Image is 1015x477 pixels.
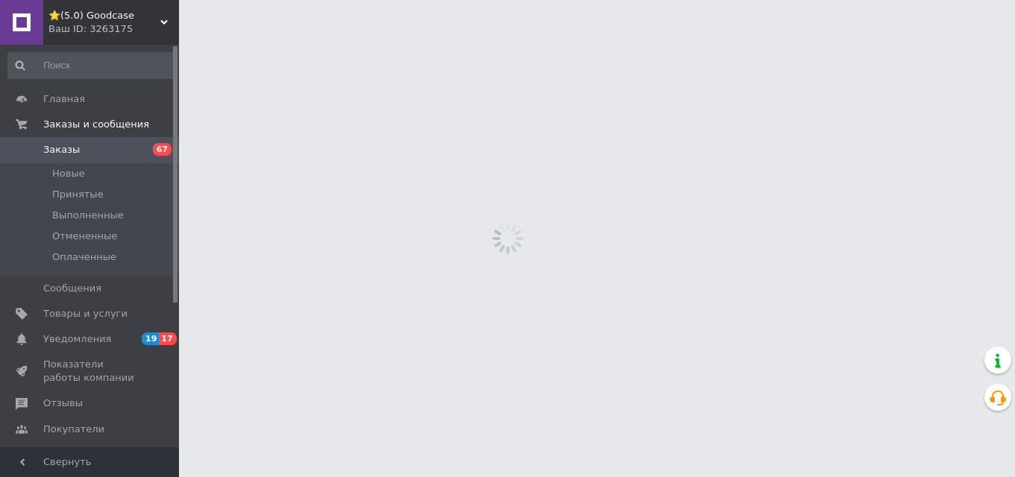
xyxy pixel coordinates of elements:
[43,92,85,106] span: Главная
[52,167,85,180] span: Новые
[142,332,159,345] span: 19
[43,307,128,320] span: Товары и услуги
[52,250,116,264] span: Оплаченные
[43,423,104,436] span: Покупатели
[52,188,104,201] span: Принятые
[7,52,176,79] input: Поиск
[153,143,172,156] span: 67
[52,230,117,243] span: Отмененные
[43,282,101,295] span: Сообщения
[159,332,176,345] span: 17
[43,358,138,385] span: Показатели работы компании
[43,118,149,131] span: Заказы и сообщения
[48,9,160,22] span: ⭐️(5.0) Goodcase
[43,332,111,346] span: Уведомления
[52,209,124,222] span: Выполненные
[43,143,80,157] span: Заказы
[48,22,179,36] div: Ваш ID: 3263175
[43,397,83,410] span: Отзывы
